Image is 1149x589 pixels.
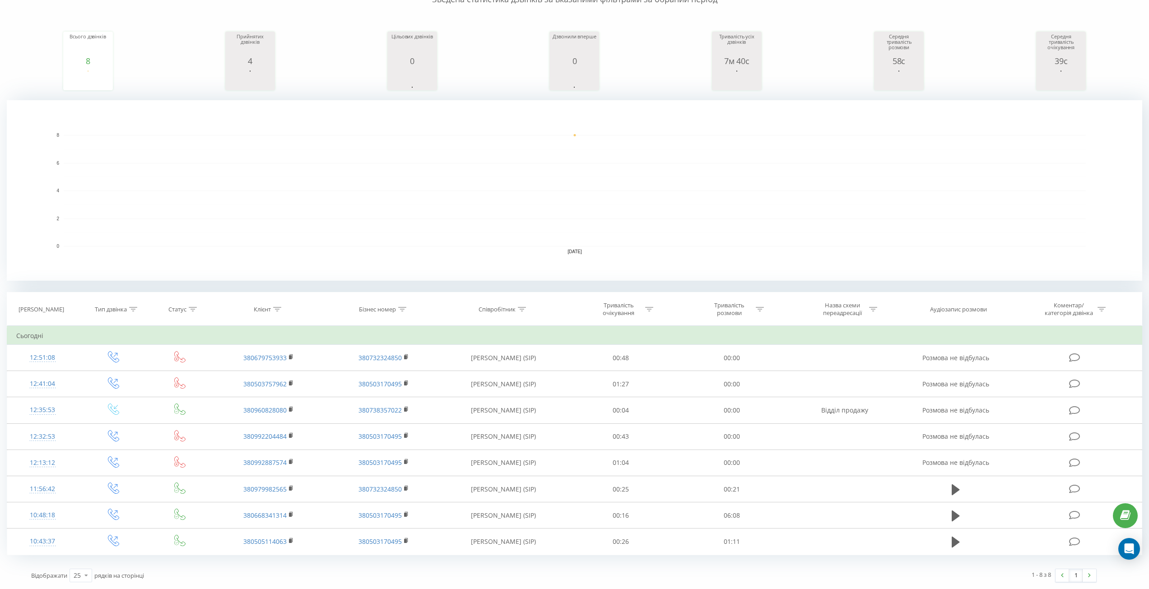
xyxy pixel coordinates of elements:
[1038,34,1084,56] div: Середня тривалість очікування
[787,397,902,423] td: Відділ продажу
[552,34,597,56] div: Дзвонили вперше
[442,345,566,371] td: [PERSON_NAME] (SIP)
[442,502,566,529] td: [PERSON_NAME] (SIP)
[930,306,987,313] div: Аудіозапис розмови
[19,306,64,313] div: [PERSON_NAME]
[876,56,921,65] div: 58с
[552,56,597,65] div: 0
[442,450,566,476] td: [PERSON_NAME] (SIP)
[243,511,287,519] a: 380668341314
[922,380,989,388] span: Розмова не відбулась
[390,34,435,56] div: Цільових дзвінків
[7,327,1142,345] td: Сьогодні
[390,56,435,65] div: 0
[676,397,787,423] td: 00:00
[243,432,287,441] a: 380992204484
[1042,301,1095,317] div: Коментар/категорія дзвінка
[1118,538,1140,560] div: Open Intercom Messenger
[358,458,402,467] a: 380503170495
[566,476,676,502] td: 00:25
[1038,56,1084,65] div: 39с
[676,476,787,502] td: 00:21
[16,506,69,524] div: 10:48:18
[16,533,69,550] div: 10:43:37
[922,432,989,441] span: Розмова не відбулась
[819,301,867,317] div: Назва схеми переадресації
[552,65,597,93] div: A chart.
[442,476,566,502] td: [PERSON_NAME] (SIP)
[1069,569,1083,582] a: 1
[358,380,402,388] a: 380503170495
[566,345,676,371] td: 00:48
[16,401,69,419] div: 12:35:53
[243,537,287,546] a: 380505114063
[95,306,127,313] div: Тип дзвінка
[566,450,676,476] td: 01:04
[676,345,787,371] td: 00:00
[676,502,787,529] td: 06:08
[676,423,787,450] td: 00:00
[56,161,59,166] text: 6
[7,100,1142,281] svg: A chart.
[714,56,759,65] div: 7м 40с
[922,458,989,467] span: Розмова не відбулась
[566,371,676,397] td: 01:27
[1038,65,1084,93] svg: A chart.
[358,537,402,546] a: 380503170495
[922,406,989,414] span: Розмова не відбулась
[358,432,402,441] a: 380503170495
[676,450,787,476] td: 00:00
[16,375,69,393] div: 12:41:04
[228,56,273,65] div: 4
[566,529,676,555] td: 00:26
[358,406,402,414] a: 380738357022
[442,423,566,450] td: [PERSON_NAME] (SIP)
[94,571,144,580] span: рядків на сторінці
[65,56,111,65] div: 8
[358,511,402,519] a: 380503170495
[442,371,566,397] td: [PERSON_NAME] (SIP)
[876,65,921,93] svg: A chart.
[479,306,516,313] div: Співробітник
[714,34,759,56] div: Тривалість усіх дзвінків
[56,133,59,138] text: 8
[16,349,69,366] div: 12:51:08
[442,529,566,555] td: [PERSON_NAME] (SIP)
[390,65,435,93] svg: A chart.
[714,65,759,93] svg: A chart.
[243,458,287,467] a: 380992887574
[16,480,69,498] div: 11:56:42
[228,65,273,93] svg: A chart.
[243,406,287,414] a: 380960828080
[676,371,787,397] td: 00:00
[65,65,111,93] svg: A chart.
[566,502,676,529] td: 00:16
[65,34,111,56] div: Всього дзвінків
[568,249,582,254] text: [DATE]
[74,571,81,580] div: 25
[876,34,921,56] div: Середня тривалість розмови
[243,353,287,362] a: 380679753933
[705,301,754,317] div: Тривалість розмови
[1032,570,1051,579] div: 1 - 8 з 8
[566,423,676,450] td: 00:43
[254,306,271,313] div: Клієнт
[56,216,59,221] text: 2
[56,188,59,193] text: 4
[16,454,69,472] div: 12:13:12
[31,571,67,580] span: Відображати
[243,485,287,493] a: 380979982565
[359,306,396,313] div: Бізнес номер
[168,306,186,313] div: Статус
[566,397,676,423] td: 00:04
[56,244,59,249] text: 0
[358,485,402,493] a: 380732324850
[358,353,402,362] a: 380732324850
